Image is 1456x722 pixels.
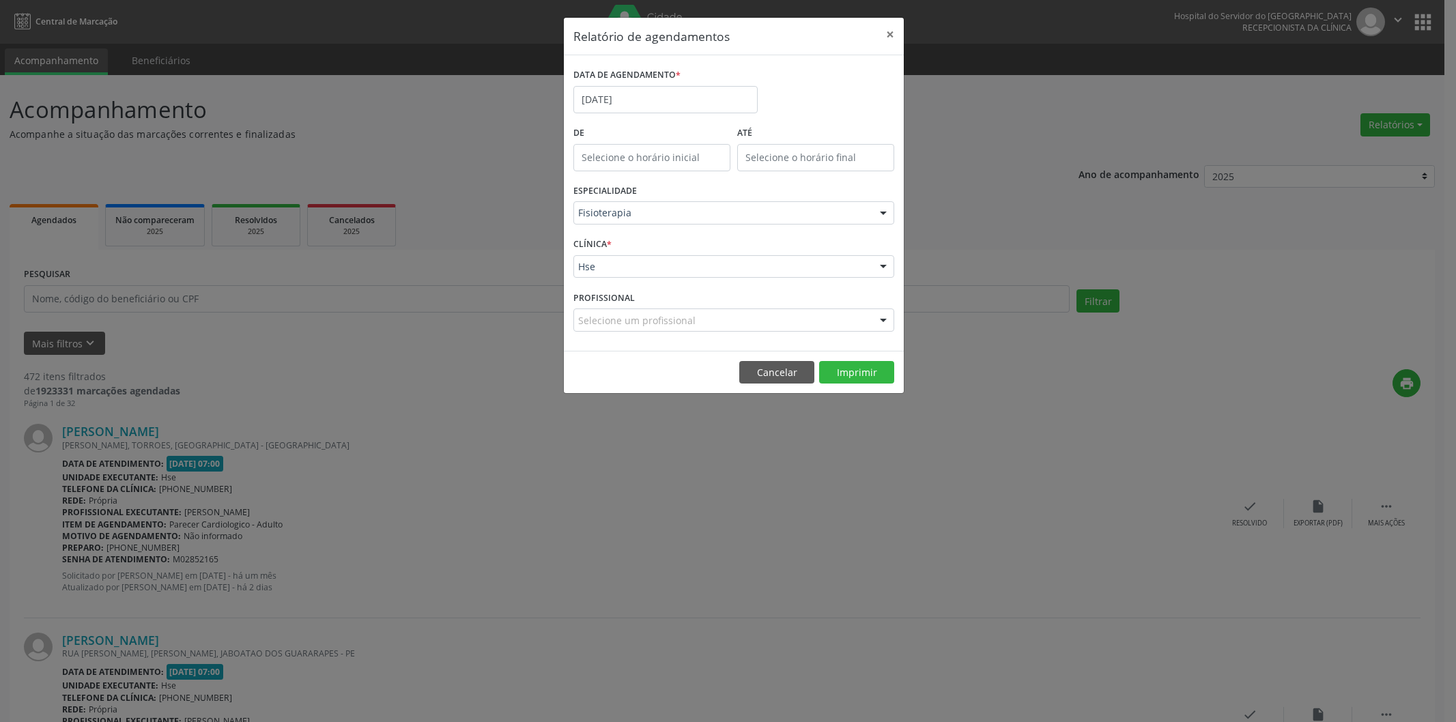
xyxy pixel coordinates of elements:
[819,361,894,384] button: Imprimir
[573,181,637,202] label: ESPECIALIDADE
[573,65,681,86] label: DATA DE AGENDAMENTO
[573,144,730,171] input: Selecione o horário inicial
[739,361,814,384] button: Cancelar
[876,18,904,51] button: Close
[573,27,730,45] h5: Relatório de agendamentos
[573,287,635,308] label: PROFISSIONAL
[578,206,866,220] span: Fisioterapia
[573,234,612,255] label: CLÍNICA
[578,313,696,328] span: Selecione um profissional
[737,123,894,144] label: ATÉ
[573,86,758,113] input: Selecione uma data ou intervalo
[578,260,866,274] span: Hse
[573,123,730,144] label: De
[737,144,894,171] input: Selecione o horário final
